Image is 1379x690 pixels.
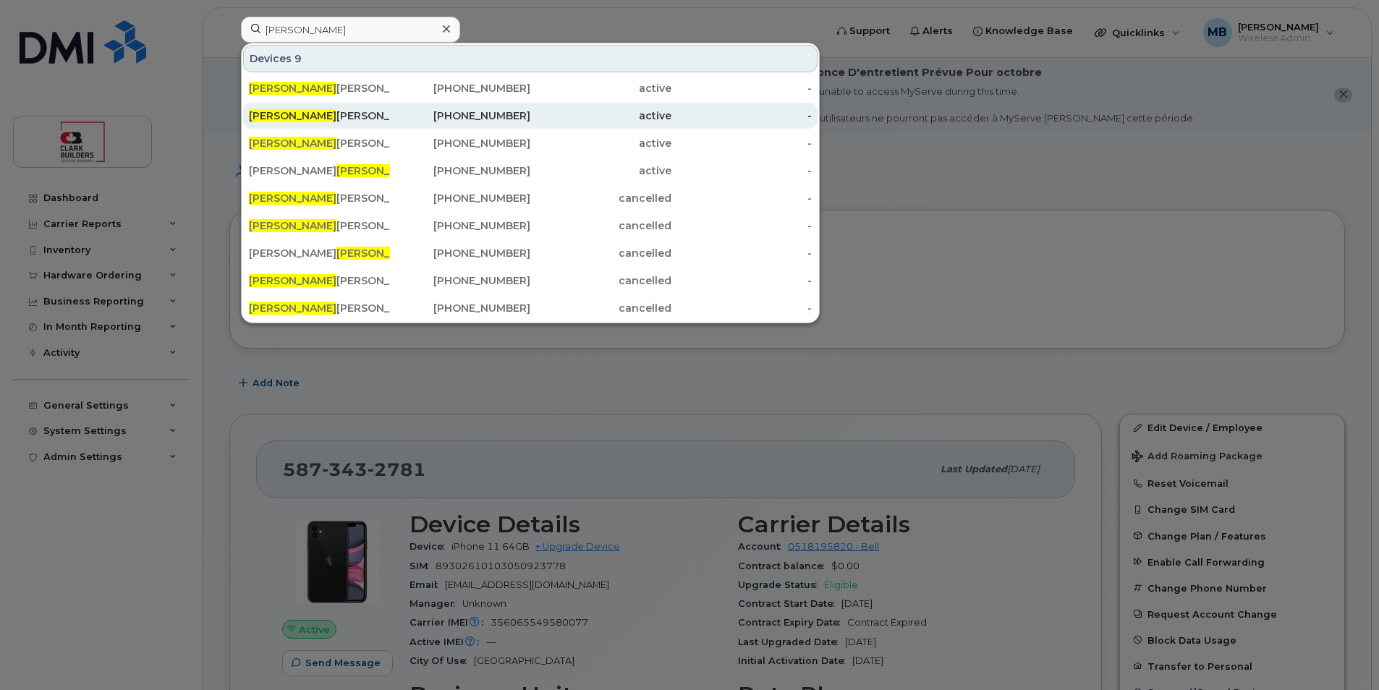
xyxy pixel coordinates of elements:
div: [PHONE_NUMBER] [390,246,531,260]
div: active [530,136,671,150]
div: active [530,163,671,178]
div: [PERSON_NAME] [249,218,390,233]
div: [PHONE_NUMBER] [390,81,531,95]
div: [PHONE_NUMBER] [390,218,531,233]
div: - [671,273,812,288]
div: [PHONE_NUMBER] [390,163,531,178]
div: active [530,108,671,123]
div: - [671,163,812,178]
div: [PERSON_NAME] son pending cancelation [249,246,390,260]
span: [PERSON_NAME] [249,302,336,315]
div: - [671,191,812,205]
div: - [671,136,812,150]
div: [PERSON_NAME] [249,191,390,205]
span: [PERSON_NAME] [249,137,336,150]
div: - [671,246,812,260]
a: [PERSON_NAME][PERSON_NAME][PHONE_NUMBER]active- [243,75,818,101]
div: - [671,81,812,95]
a: [PERSON_NAME][PERSON_NAME]son pending cancelation[PHONE_NUMBER]cancelled- [243,240,818,266]
div: - [671,218,812,233]
a: [PERSON_NAME][PERSON_NAME][PHONE_NUMBER]active- [243,130,818,156]
div: Devices [243,45,818,72]
span: [PERSON_NAME] [249,192,336,205]
a: [PERSON_NAME][PERSON_NAME][PHONE_NUMBER]cancelled- [243,213,818,239]
div: cancelled [530,246,671,260]
div: - [671,108,812,123]
div: [PERSON_NAME] [249,136,390,150]
a: [PERSON_NAME][PERSON_NAME][PHONE_NUMBER]cancelled- [243,185,818,211]
div: [PERSON_NAME] [249,108,390,123]
div: - [671,301,812,315]
span: [PERSON_NAME] [336,247,424,260]
div: [PHONE_NUMBER] [390,301,531,315]
div: [PERSON_NAME] [249,81,390,95]
a: [PERSON_NAME][PERSON_NAME][PHONE_NUMBER]cancelled- [243,295,818,321]
div: [PERSON_NAME] [249,301,390,315]
a: [PERSON_NAME][PERSON_NAME]s[PHONE_NUMBER]active- [243,158,818,184]
a: [PERSON_NAME][PERSON_NAME][PHONE_NUMBER]cancelled- [243,268,818,294]
span: [PERSON_NAME] [249,82,336,95]
div: [PERSON_NAME] s [249,163,390,178]
div: cancelled [530,273,671,288]
div: [PHONE_NUMBER] [390,191,531,205]
a: [PERSON_NAME][PERSON_NAME][PHONE_NUMBER]active- [243,103,818,129]
div: cancelled [530,301,671,315]
div: [PERSON_NAME] [249,273,390,288]
div: active [530,81,671,95]
span: [PERSON_NAME] [336,164,424,177]
div: [PHONE_NUMBER] [390,273,531,288]
span: [PERSON_NAME] [249,219,336,232]
span: 9 [294,51,302,66]
span: [PERSON_NAME] [249,274,336,287]
div: [PHONE_NUMBER] [390,108,531,123]
div: cancelled [530,191,671,205]
div: [PHONE_NUMBER] [390,136,531,150]
iframe: Messenger Launcher [1316,627,1368,679]
span: [PERSON_NAME] [249,109,336,122]
div: cancelled [530,218,671,233]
